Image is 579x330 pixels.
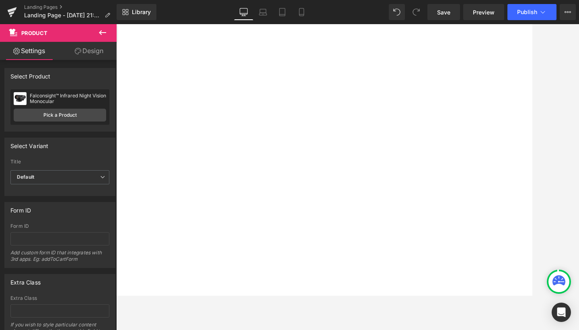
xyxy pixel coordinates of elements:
[389,4,405,20] button: Undo
[273,4,292,20] a: Tablet
[10,68,51,80] div: Select Product
[14,109,106,122] a: Pick a Product
[10,223,109,229] div: Form ID
[14,92,27,105] img: pImage
[253,4,273,20] a: Laptop
[560,4,576,20] button: More
[517,9,537,15] span: Publish
[24,4,117,10] a: Landing Pages
[292,4,311,20] a: Mobile
[10,295,109,301] div: Extra Class
[473,8,495,16] span: Preview
[10,138,49,149] div: Select Variant
[10,159,109,167] label: Title
[24,12,101,19] span: Landing Page - [DATE] 21:44:28
[21,30,47,36] span: Product
[552,303,571,322] div: Open Intercom Messenger
[437,8,450,16] span: Save
[10,202,31,214] div: Form ID
[408,4,424,20] button: Redo
[132,8,151,16] span: Library
[234,4,253,20] a: Desktop
[10,250,109,268] div: Add custom form ID that integrates with 3rd apps. Eg: addToCartForm
[17,174,34,180] b: Default
[117,4,156,20] a: New Library
[60,42,118,60] a: Design
[507,4,556,20] button: Publish
[10,274,41,286] div: Extra Class
[30,93,106,104] div: Falconsight™ Infrared Night Vision Monocular
[463,4,504,20] a: Preview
